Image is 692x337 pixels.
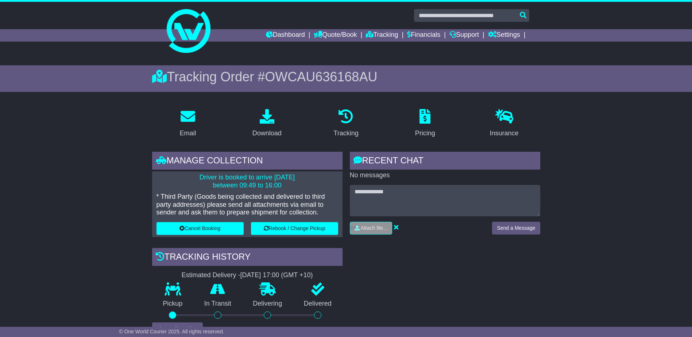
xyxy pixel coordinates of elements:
[314,29,357,42] a: Quote/Book
[152,300,194,308] p: Pickup
[410,106,440,141] a: Pricing
[156,174,338,189] p: Driver is booked to arrive [DATE] between 09:49 to 16:00
[152,271,343,279] div: Estimated Delivery -
[293,300,343,308] p: Delivered
[407,29,440,42] a: Financials
[119,329,224,334] span: © One World Courier 2025. All rights reserved.
[240,271,313,279] div: [DATE] 17:00 (GMT +10)
[156,222,244,235] button: Cancel Booking
[350,171,540,179] p: No messages
[265,69,377,84] span: OWCAU636168AU
[492,222,540,235] button: Send a Message
[156,193,338,217] p: * Third Party (Goods being collected and delivered to third party addresses) please send all atta...
[366,29,398,42] a: Tracking
[152,322,203,335] button: View Full Tracking
[248,106,286,141] a: Download
[329,106,363,141] a: Tracking
[350,152,540,171] div: RECENT CHAT
[485,106,523,141] a: Insurance
[242,300,293,308] p: Delivering
[488,29,520,42] a: Settings
[152,152,343,171] div: Manage collection
[193,300,242,308] p: In Transit
[415,128,435,138] div: Pricing
[252,128,282,138] div: Download
[179,128,196,138] div: Email
[449,29,479,42] a: Support
[175,106,201,141] a: Email
[251,222,338,235] button: Rebook / Change Pickup
[152,69,540,85] div: Tracking Order #
[490,128,519,138] div: Insurance
[333,128,358,138] div: Tracking
[152,248,343,268] div: Tracking history
[266,29,305,42] a: Dashboard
